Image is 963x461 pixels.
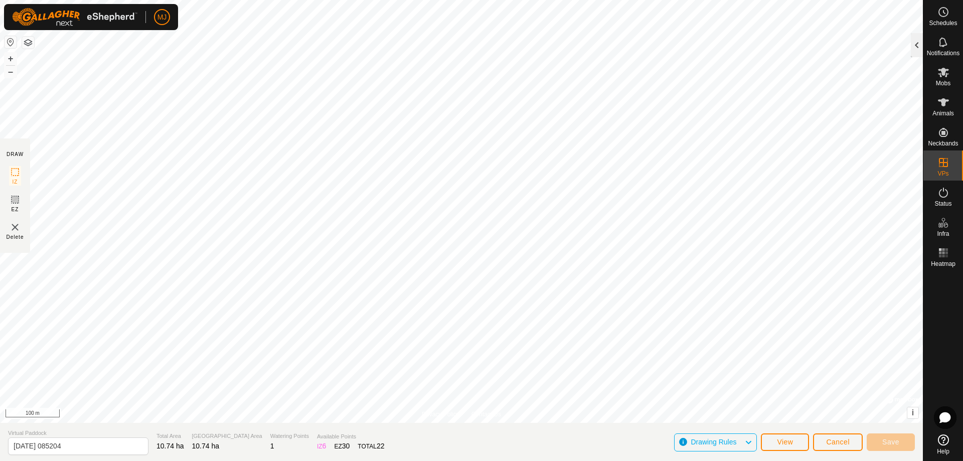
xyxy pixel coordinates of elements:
span: 1 [270,442,274,450]
span: Mobs [936,80,950,86]
span: Save [882,438,899,446]
span: Status [934,201,951,207]
button: Cancel [813,433,863,451]
span: Animals [932,110,954,116]
span: 10.74 ha [156,442,184,450]
button: + [5,53,17,65]
span: View [777,438,793,446]
button: Reset Map [5,36,17,48]
span: Infra [937,231,949,237]
span: IZ [13,178,18,186]
span: VPs [937,171,948,177]
span: Neckbands [928,140,958,146]
span: Delete [7,233,24,241]
span: Schedules [929,20,957,26]
div: DRAW [7,150,24,158]
img: Gallagher Logo [12,8,137,26]
span: Notifications [927,50,959,56]
a: Help [923,430,963,458]
span: 22 [377,442,385,450]
span: 30 [342,442,350,450]
span: MJ [157,12,167,23]
span: 6 [323,442,327,450]
span: Heatmap [931,261,955,267]
button: – [5,66,17,78]
span: Virtual Paddock [8,429,148,437]
span: Available Points [317,432,385,441]
a: Privacy Policy [422,410,459,419]
span: [GEOGRAPHIC_DATA] Area [192,432,262,440]
img: VP [9,221,21,233]
button: i [907,407,918,418]
span: EZ [12,206,19,213]
button: View [761,433,809,451]
div: EZ [334,441,350,451]
a: Contact Us [471,410,501,419]
button: Save [867,433,915,451]
span: Drawing Rules [691,438,736,446]
span: i [912,408,914,417]
span: Help [937,448,949,454]
div: TOTAL [358,441,384,451]
span: Total Area [156,432,184,440]
span: Watering Points [270,432,309,440]
span: 10.74 ha [192,442,220,450]
button: Map Layers [22,37,34,49]
span: Cancel [826,438,850,446]
div: IZ [317,441,326,451]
